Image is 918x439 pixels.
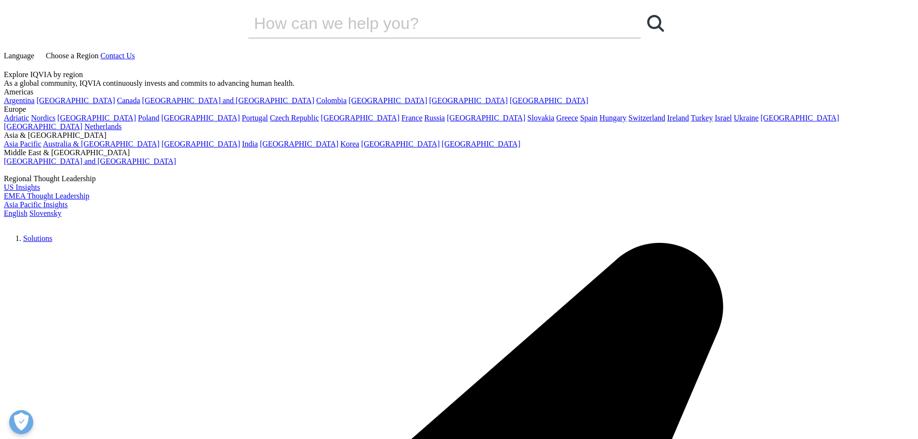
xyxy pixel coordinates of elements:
[260,140,338,148] a: [GEOGRAPHIC_DATA]
[242,114,268,122] a: Portugal
[4,52,34,60] span: Language
[647,15,664,32] svg: Search
[4,209,27,217] a: English
[4,114,29,122] a: Adriatic
[4,70,914,79] div: Explore IQVIA by region
[4,79,914,88] div: As a global community, IQVIA continuously invests and commits to advancing human health.
[248,9,613,38] input: Search
[23,234,52,242] a: Solutions
[31,114,55,122] a: Nordics
[4,148,914,157] div: Middle East & [GEOGRAPHIC_DATA]
[4,200,67,209] a: Asia Pacific Insights
[429,96,508,105] a: [GEOGRAPHIC_DATA]
[401,114,423,122] a: France
[4,192,89,200] a: EMEA Thought Leadership
[46,52,98,60] span: Choose a Region
[117,96,140,105] a: Canada
[734,114,759,122] a: Ukraine
[4,140,41,148] a: Asia Pacific
[4,183,40,191] a: US Insights
[4,122,82,131] a: [GEOGRAPHIC_DATA]
[161,114,240,122] a: [GEOGRAPHIC_DATA]
[599,114,626,122] a: Hungary
[37,96,115,105] a: [GEOGRAPHIC_DATA]
[442,140,520,148] a: [GEOGRAPHIC_DATA]
[321,114,399,122] a: [GEOGRAPHIC_DATA]
[43,140,160,148] a: Australia & [GEOGRAPHIC_DATA]
[4,105,914,114] div: Europe
[425,114,445,122] a: Russia
[527,114,554,122] a: Slovakia
[691,114,713,122] a: Turkey
[340,140,359,148] a: Korea
[760,114,839,122] a: [GEOGRAPHIC_DATA]
[142,96,314,105] a: [GEOGRAPHIC_DATA] and [GEOGRAPHIC_DATA]
[641,9,670,38] a: Search
[100,52,135,60] a: Contact Us
[138,114,159,122] a: Poland
[715,114,732,122] a: Israel
[9,410,33,434] button: Otvoriť predvoľby
[4,157,176,165] a: [GEOGRAPHIC_DATA] and [GEOGRAPHIC_DATA]
[361,140,439,148] a: [GEOGRAPHIC_DATA]
[556,114,578,122] a: Greece
[29,209,62,217] a: Slovensky
[316,96,346,105] a: Colombia
[510,96,588,105] a: [GEOGRAPHIC_DATA]
[4,131,914,140] div: Asia & [GEOGRAPHIC_DATA]
[447,114,525,122] a: [GEOGRAPHIC_DATA]
[667,114,689,122] a: Ireland
[84,122,121,131] a: Netherlands
[4,88,914,96] div: Americas
[242,140,258,148] a: India
[161,140,240,148] a: [GEOGRAPHIC_DATA]
[348,96,427,105] a: [GEOGRAPHIC_DATA]
[4,96,35,105] a: Argentina
[628,114,665,122] a: Switzerland
[270,114,319,122] a: Czech Republic
[4,174,914,183] div: Regional Thought Leadership
[57,114,136,122] a: [GEOGRAPHIC_DATA]
[580,114,598,122] a: Spain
